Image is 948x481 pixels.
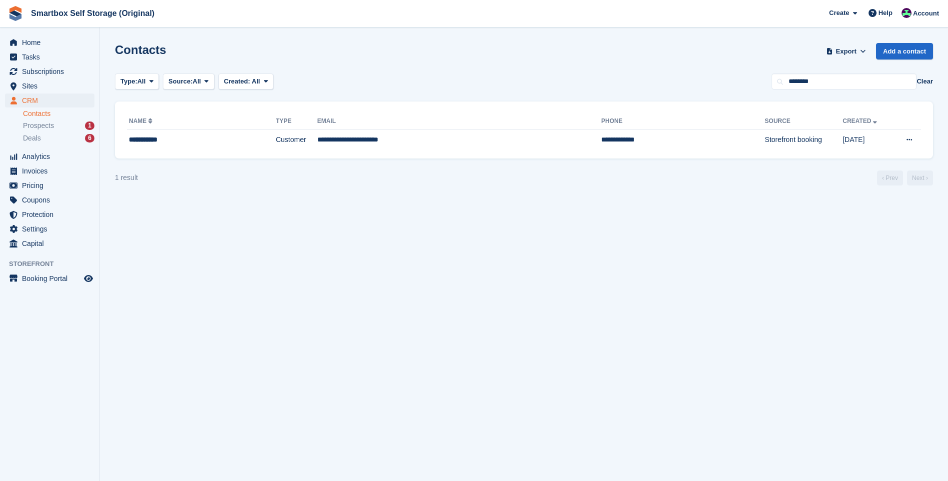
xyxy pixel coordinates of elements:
[5,149,94,163] a: menu
[5,164,94,178] a: menu
[22,222,82,236] span: Settings
[224,77,250,85] span: Created:
[252,77,260,85] span: All
[137,76,146,86] span: All
[5,178,94,192] a: menu
[317,113,601,129] th: Email
[276,113,317,129] th: Type
[120,76,137,86] span: Type:
[843,129,893,150] td: [DATE]
[5,271,94,285] a: menu
[875,170,935,185] nav: Page
[907,170,933,185] a: Next
[22,207,82,221] span: Protection
[22,149,82,163] span: Analytics
[876,43,933,59] a: Add a contact
[23,121,54,130] span: Prospects
[22,236,82,250] span: Capital
[902,8,912,18] img: Alex Selenitsas
[765,113,843,129] th: Source
[879,8,893,18] span: Help
[5,193,94,207] a: menu
[85,134,94,142] div: 6
[836,46,857,56] span: Export
[276,129,317,150] td: Customer
[5,236,94,250] a: menu
[115,172,138,183] div: 1 result
[5,222,94,236] a: menu
[877,170,903,185] a: Previous
[22,271,82,285] span: Booking Portal
[23,133,94,143] a: Deals 6
[193,76,201,86] span: All
[917,76,933,86] button: Clear
[9,259,99,269] span: Storefront
[5,35,94,49] a: menu
[913,8,939,18] span: Account
[129,117,154,124] a: Name
[5,207,94,221] a: menu
[115,73,159,90] button: Type: All
[27,5,158,21] a: Smartbox Self Storage (Original)
[22,93,82,107] span: CRM
[23,109,94,118] a: Contacts
[22,64,82,78] span: Subscriptions
[765,129,843,150] td: Storefront booking
[5,64,94,78] a: menu
[8,6,23,21] img: stora-icon-8386f47178a22dfd0bd8f6a31ec36ba5ce8667c1dd55bd0f319d3a0aa187defe.svg
[22,193,82,207] span: Coupons
[85,121,94,130] div: 1
[82,272,94,284] a: Preview store
[829,8,849,18] span: Create
[22,164,82,178] span: Invoices
[22,79,82,93] span: Sites
[163,73,214,90] button: Source: All
[5,50,94,64] a: menu
[843,117,879,124] a: Created
[601,113,765,129] th: Phone
[168,76,192,86] span: Source:
[115,43,166,56] h1: Contacts
[22,178,82,192] span: Pricing
[5,93,94,107] a: menu
[218,73,273,90] button: Created: All
[824,43,868,59] button: Export
[23,120,94,131] a: Prospects 1
[5,79,94,93] a: menu
[22,35,82,49] span: Home
[22,50,82,64] span: Tasks
[23,133,41,143] span: Deals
